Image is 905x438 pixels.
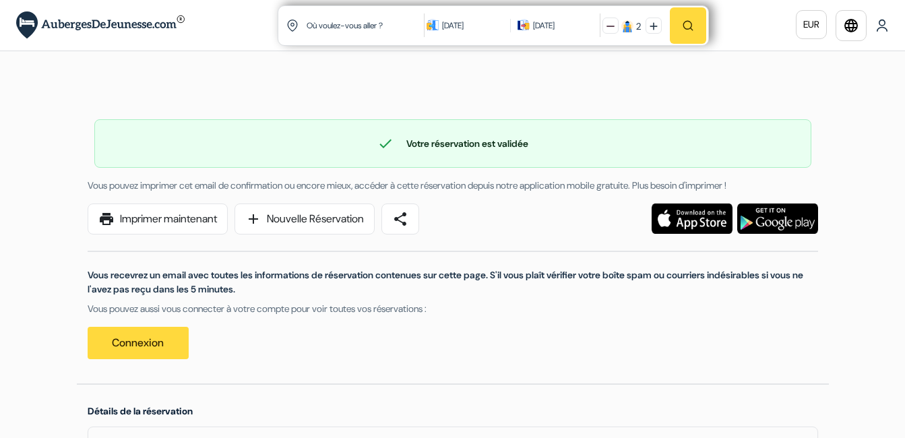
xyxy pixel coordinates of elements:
img: minus [606,22,615,30]
a: language [836,10,867,41]
img: location icon [286,20,299,32]
img: plus [650,22,658,30]
p: Vous pouvez aussi vous connecter à votre compte pour voir toutes vos réservations : [88,302,818,316]
div: 2 [636,20,641,34]
i: language [843,18,859,34]
span: check [377,135,394,152]
span: print [98,211,115,227]
img: calendarIcon icon [427,19,439,31]
a: printImprimer maintenant [88,204,228,234]
img: AubergesDeJeunesse.com [16,11,185,39]
a: addNouvelle Réservation [235,204,375,234]
span: Détails de la réservation [88,405,193,417]
a: EUR [796,10,827,39]
a: share [381,204,419,234]
p: Vous recevrez un email avec toutes les informations de réservation contenues sur cette page. S'il... [88,268,818,296]
div: [DATE] [533,19,555,32]
img: guest icon [621,20,633,32]
img: User Icon [875,19,889,32]
div: [DATE] [442,19,503,32]
img: calendarIcon icon [518,19,530,31]
div: Votre réservation est validée [95,135,811,152]
img: Téléchargez l'application gratuite [652,204,732,234]
span: share [392,211,408,227]
span: add [245,211,261,227]
img: Téléchargez l'application gratuite [737,204,818,234]
input: Ville, université ou logement [305,9,427,42]
span: Vous pouvez imprimer cet email de confirmation ou encore mieux, accéder à cette réservation depui... [88,179,726,191]
a: Connexion [88,327,189,359]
